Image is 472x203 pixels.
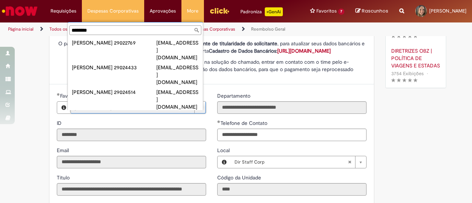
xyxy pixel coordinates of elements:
div: 29022769 [114,39,156,46]
div: [PERSON_NAME] [72,39,114,46]
div: 29024433 [114,64,156,71]
div: 29024514 [114,88,156,96]
div: [EMAIL_ADDRESS][DOMAIN_NAME] [156,64,199,86]
div: [EMAIL_ADDRESS][DOMAIN_NAME] [156,39,199,61]
div: [PERSON_NAME] [72,64,114,71]
div: [EMAIL_ADDRESS][DOMAIN_NAME] [156,88,199,111]
div: [PERSON_NAME] [72,88,114,96]
ul: Favorecido [68,36,203,110]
